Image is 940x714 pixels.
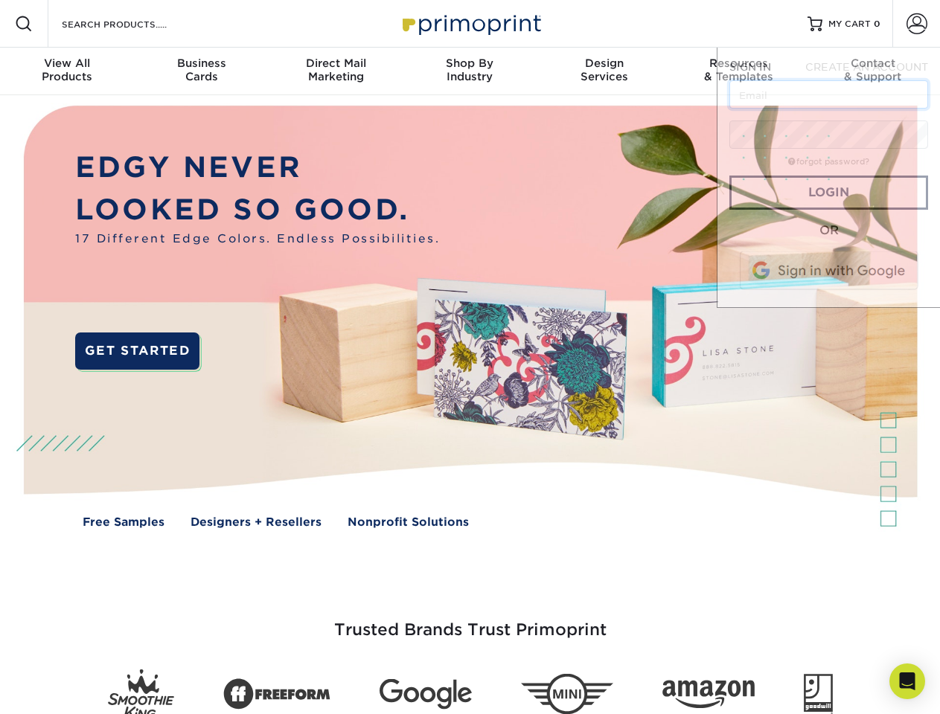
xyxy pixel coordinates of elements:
[396,7,545,39] img: Primoprint
[828,18,871,30] span: MY CART
[380,679,472,710] img: Google
[889,663,925,699] div: Open Intercom Messenger
[83,514,164,531] a: Free Samples
[729,80,928,109] input: Email
[35,585,906,657] h3: Trusted Brands Trust Primoprint
[671,57,805,70] span: Resources
[662,681,755,709] img: Amazon
[75,332,199,370] a: GET STARTED
[671,57,805,83] div: & Templates
[269,48,403,95] a: Direct MailMarketing
[269,57,403,70] span: Direct Mail
[874,19,880,29] span: 0
[75,147,440,189] p: EDGY NEVER
[403,57,537,70] span: Shop By
[729,61,771,73] span: SIGN IN
[403,48,537,95] a: Shop ByIndustry
[788,157,869,167] a: forgot password?
[75,231,440,248] span: 17 Different Edge Colors. Endless Possibilities.
[60,15,205,33] input: SEARCH PRODUCTS.....
[4,669,127,709] iframe: Google Customer Reviews
[348,514,469,531] a: Nonprofit Solutions
[537,48,671,95] a: DesignServices
[537,57,671,83] div: Services
[134,57,268,83] div: Cards
[729,176,928,210] a: Login
[191,514,322,531] a: Designers + Resellers
[729,222,928,239] div: OR
[134,57,268,70] span: Business
[805,61,928,73] span: CREATE AN ACCOUNT
[403,57,537,83] div: Industry
[75,189,440,231] p: LOOKED SO GOOD.
[269,57,403,83] div: Marketing
[804,674,833,714] img: Goodwill
[671,48,805,95] a: Resources& Templates
[134,48,268,95] a: BusinessCards
[537,57,671,70] span: Design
